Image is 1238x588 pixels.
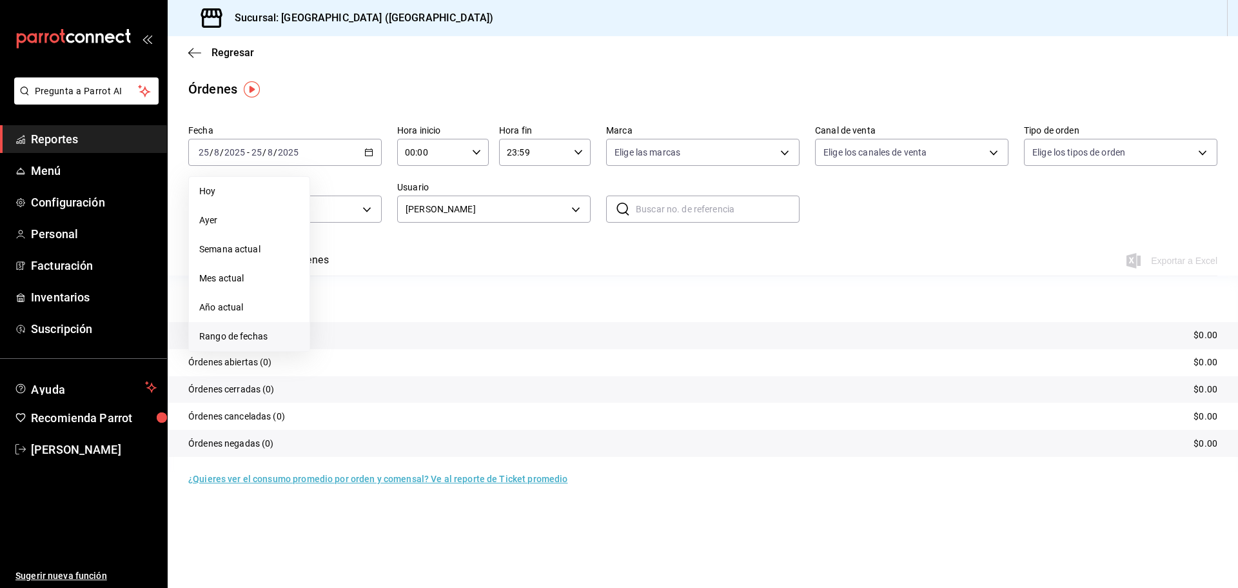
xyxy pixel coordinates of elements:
[14,77,159,105] button: Pregunta a Parrot AI
[267,147,273,157] input: --
[31,409,157,427] span: Recomienda Parrot
[397,183,591,192] label: Usuario
[188,437,274,451] p: Órdenes negadas (0)
[199,185,299,198] span: Hoy
[1194,410,1217,423] p: $0.00
[1194,383,1217,396] p: $0.00
[188,474,567,484] a: ¿Quieres ver el consumo promedio por orden y comensal? Ve al reporte de Ticket promedio
[213,147,220,157] input: --
[499,126,591,135] label: Hora fin
[188,79,237,99] div: Órdenes
[199,301,299,314] span: Año actual
[614,146,680,159] span: Elige las marcas
[188,46,254,59] button: Regresar
[224,10,493,26] h3: Sucursal: [GEOGRAPHIC_DATA] ([GEOGRAPHIC_DATA])
[1032,146,1125,159] span: Elige los tipos de orden
[1194,437,1217,451] p: $0.00
[244,81,260,97] img: Tooltip marker
[251,147,262,157] input: --
[406,203,567,216] span: [PERSON_NAME]
[247,147,250,157] span: -
[1194,356,1217,369] p: $0.00
[606,126,800,135] label: Marca
[211,46,254,59] span: Regresar
[199,330,299,343] span: Rango de fechas
[188,383,275,396] p: Órdenes cerradas (0)
[15,569,157,583] span: Sugerir nueva función
[188,356,272,369] p: Órdenes abiertas (0)
[262,147,266,157] span: /
[277,147,299,157] input: ----
[1024,126,1217,135] label: Tipo de orden
[142,34,152,44] button: open_drawer_menu
[35,85,139,98] span: Pregunta a Parrot AI
[199,214,299,227] span: Ayer
[199,272,299,285] span: Mes actual
[1194,329,1217,342] p: $0.00
[636,196,800,222] input: Buscar no. de referencia
[224,147,246,157] input: ----
[31,441,157,458] span: [PERSON_NAME]
[31,257,157,274] span: Facturación
[31,225,157,243] span: Personal
[199,243,299,256] span: Semana actual
[31,289,157,306] span: Inventarios
[188,126,382,135] label: Fecha
[210,147,213,157] span: /
[823,146,927,159] span: Elige los canales de venta
[273,147,277,157] span: /
[188,410,285,423] p: Órdenes canceladas (0)
[31,162,157,179] span: Menú
[198,147,210,157] input: --
[220,147,224,157] span: /
[397,126,489,135] label: Hora inicio
[9,94,159,107] a: Pregunta a Parrot AI
[31,380,140,395] span: Ayuda
[31,320,157,338] span: Suscripción
[188,291,1217,307] p: Resumen
[31,194,157,211] span: Configuración
[31,130,157,148] span: Reportes
[815,126,1008,135] label: Canal de venta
